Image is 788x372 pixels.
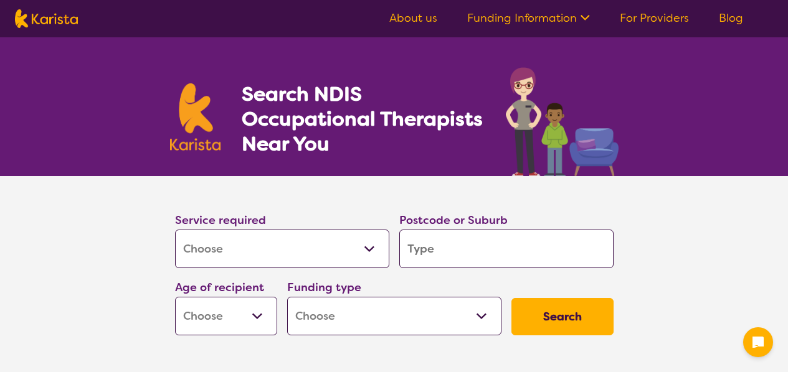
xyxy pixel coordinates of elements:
button: Search [511,298,614,335]
label: Funding type [287,280,361,295]
img: occupational-therapy [506,67,619,176]
a: For Providers [620,11,689,26]
input: Type [399,230,614,268]
img: Karista logo [15,9,78,28]
label: Postcode or Suburb [399,213,508,228]
label: Age of recipient [175,280,264,295]
a: Blog [719,11,743,26]
img: Karista logo [170,83,221,151]
h1: Search NDIS Occupational Therapists Near You [242,81,484,156]
label: Service required [175,213,266,228]
a: About us [389,11,437,26]
a: Funding Information [467,11,590,26]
